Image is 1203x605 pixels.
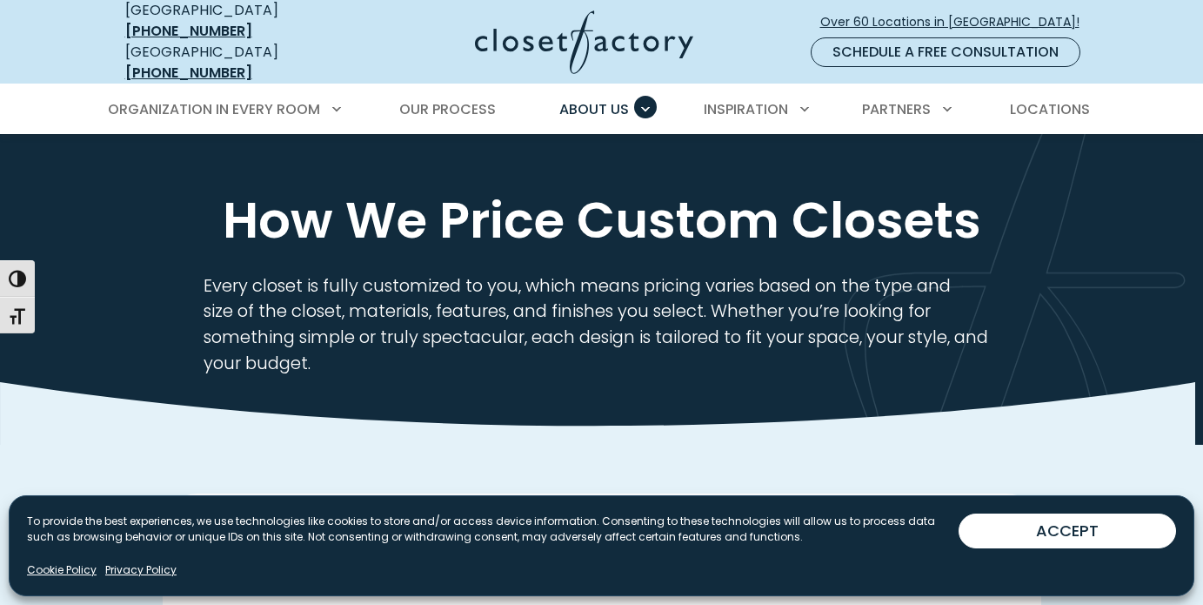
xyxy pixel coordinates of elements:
a: [PHONE_NUMBER] [125,21,252,41]
a: Over 60 Locations in [GEOGRAPHIC_DATA]! [819,7,1094,37]
span: Locations [1010,99,1090,119]
nav: Primary Menu [96,85,1108,134]
span: Inspiration [704,99,788,119]
button: ACCEPT [959,514,1176,548]
div: [GEOGRAPHIC_DATA] [125,42,338,84]
a: Cookie Policy [27,562,97,578]
span: Our Process [399,99,496,119]
p: To provide the best experiences, we use technologies like cookies to store and/or access device i... [27,514,959,545]
span: Over 60 Locations in [GEOGRAPHIC_DATA]! [820,13,1093,31]
span: Partners [862,99,931,119]
h1: How We Price Custom Closets [122,189,1082,252]
a: Schedule a Free Consultation [811,37,1080,67]
span: About Us [559,99,629,119]
a: Privacy Policy [105,562,177,578]
p: Every closet is fully customized to you, which means pricing varies based on the type and size of... [204,273,1000,377]
img: Closet Factory Logo [475,10,693,74]
span: Organization in Every Room [108,99,320,119]
a: [PHONE_NUMBER] [125,63,252,83]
